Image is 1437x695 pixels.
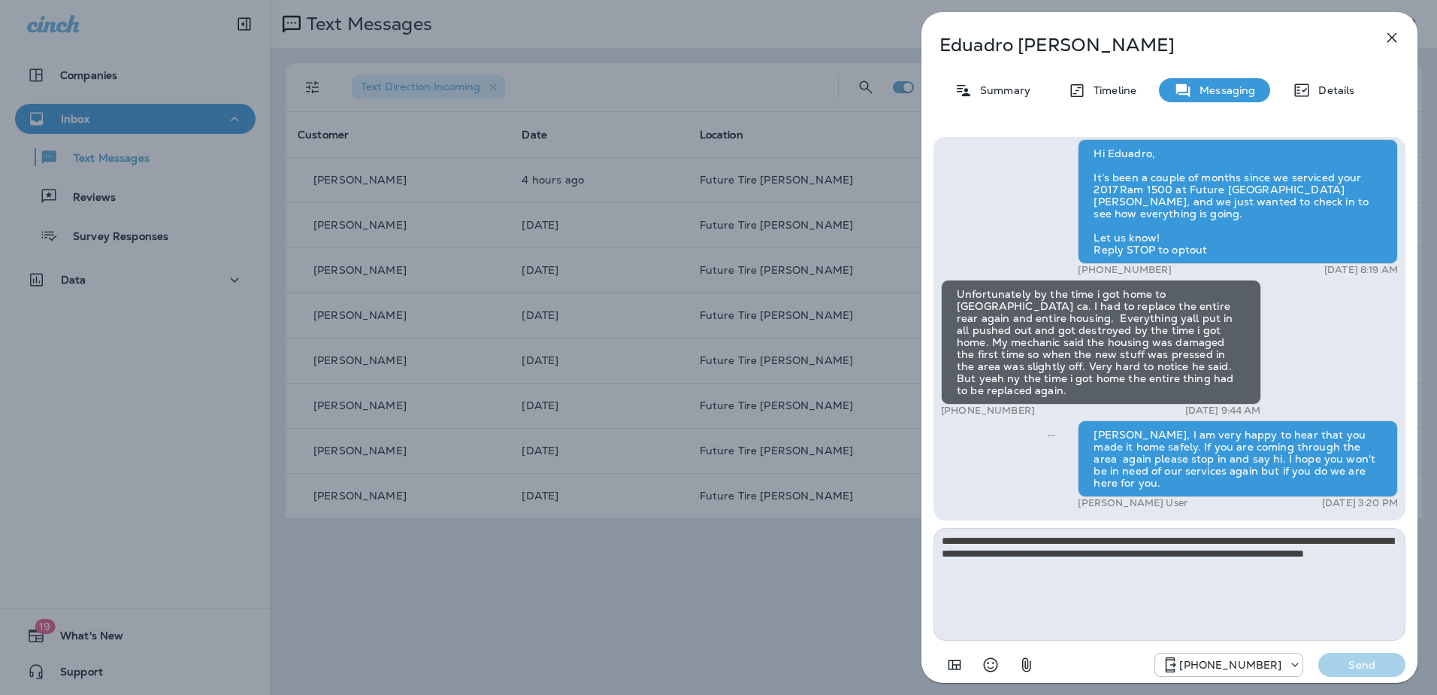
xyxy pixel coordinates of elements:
[1324,264,1398,276] p: [DATE] 8:19 AM
[1078,139,1398,264] div: Hi Eduadro, It’s been a couple of months since we serviced your 2017 Ram 1500 at Future [GEOGRAPH...
[1179,659,1281,671] p: [PHONE_NUMBER]
[1078,420,1398,497] div: [PERSON_NAME], I am very happy to hear that you made it home safely. If you are coming through th...
[939,650,970,680] button: Add in a premade template
[941,405,1035,417] p: [PHONE_NUMBER]
[1311,84,1354,96] p: Details
[976,650,1006,680] button: Select an emoji
[1086,84,1136,96] p: Timeline
[1192,84,1255,96] p: Messaging
[939,35,1350,56] p: Eduadro [PERSON_NAME]
[1322,497,1398,509] p: [DATE] 3:20 PM
[941,280,1261,405] div: Unfortunately by the time i got home to [GEOGRAPHIC_DATA] ca. I had to replace the entire rear ag...
[973,84,1030,96] p: Summary
[1048,427,1055,441] span: Sent
[1155,656,1302,674] div: +1 (928) 232-1970
[1078,497,1187,509] p: [PERSON_NAME] User
[1078,264,1172,276] p: [PHONE_NUMBER]
[1185,405,1261,417] p: [DATE] 9:44 AM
